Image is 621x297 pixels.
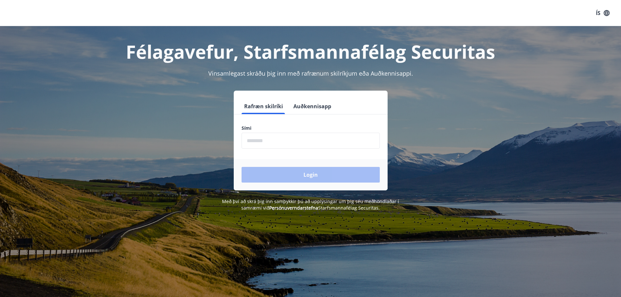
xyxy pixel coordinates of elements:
span: Vinsamlegast skráðu þig inn með rafrænum skilríkjum eða Auðkennisappi. [208,69,413,77]
button: Rafræn skilríki [242,98,286,114]
h1: Félagavefur, Starfsmannafélag Securitas [84,39,538,64]
button: ÍS [592,7,613,19]
span: Með því að skrá þig inn samþykkir þú að upplýsingar um þig séu meðhöndlaðar í samræmi við Starfsm... [222,198,399,211]
button: Auðkennisapp [291,98,334,114]
a: Persónuverndarstefna [269,205,318,211]
label: Sími [242,125,380,131]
